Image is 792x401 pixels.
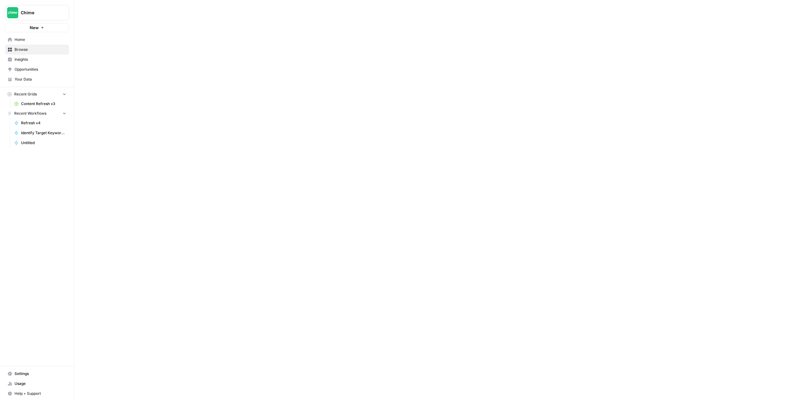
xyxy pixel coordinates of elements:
button: Workspace: Chime [5,5,69,20]
button: Help + Support [5,389,69,399]
span: Usage [15,381,66,386]
a: Opportunities [5,64,69,74]
span: Untitled [21,140,66,146]
span: Insights [15,57,66,62]
a: Untitled [11,138,69,148]
button: Recent Grids [5,90,69,99]
a: Identify Target Keywords of an Article - Fork [11,128,69,138]
a: Content Refresh v3 [11,99,69,109]
a: Your Data [5,74,69,84]
button: Recent Workflows [5,109,69,118]
span: Refresh v4 [21,120,66,126]
span: Content Refresh v3 [21,101,66,107]
a: Home [5,35,69,45]
a: Refresh v4 [11,118,69,128]
a: Insights [5,55,69,64]
span: Browse [15,47,66,52]
span: New [30,24,39,31]
span: Identify Target Keywords of an Article - Fork [21,130,66,136]
a: Settings [5,369,69,379]
span: Opportunities [15,67,66,72]
span: Settings [15,371,66,377]
span: Home [15,37,66,42]
a: Browse [5,45,69,55]
a: Usage [5,379,69,389]
span: Recent Workflows [14,111,46,116]
button: New [5,23,69,32]
span: Your Data [15,77,66,82]
span: Help + Support [15,391,66,396]
span: Recent Grids [14,91,37,97]
span: Chime [21,10,58,16]
img: Chime Logo [7,7,18,18]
